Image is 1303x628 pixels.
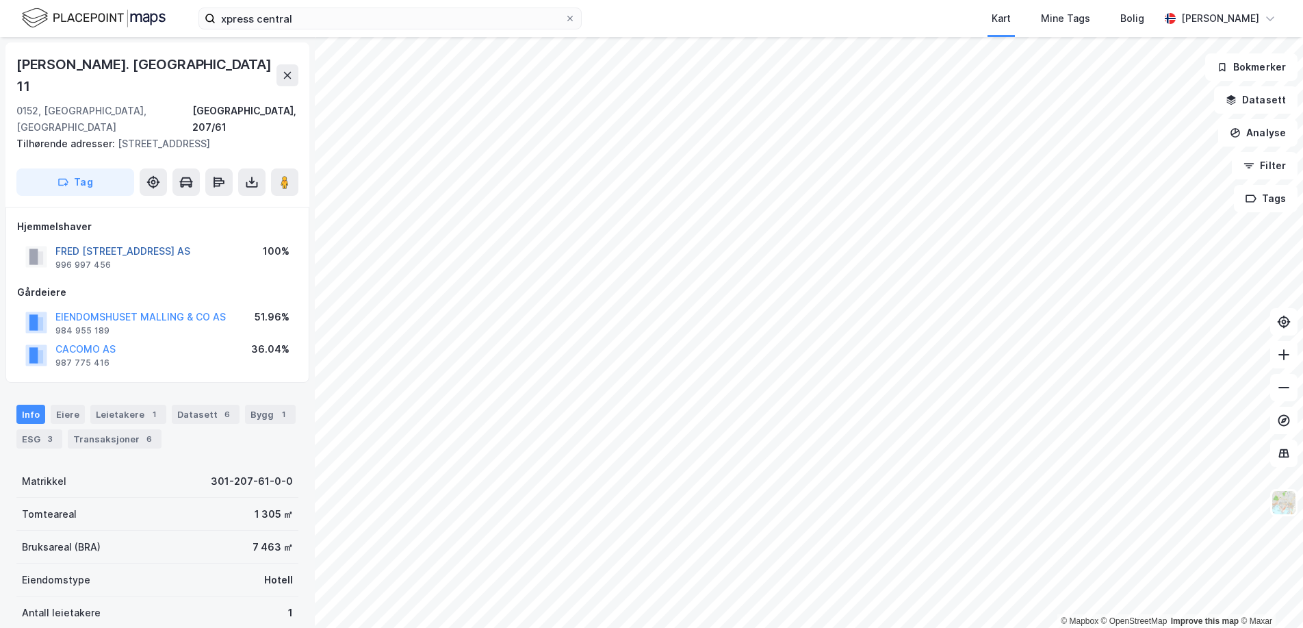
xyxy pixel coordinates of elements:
[1214,86,1298,114] button: Datasett
[1061,616,1098,626] a: Mapbox
[16,405,45,424] div: Info
[16,53,276,97] div: [PERSON_NAME]. [GEOGRAPHIC_DATA] 11
[264,572,293,588] div: Hotell
[17,284,298,301] div: Gårdeiere
[192,103,298,136] div: [GEOGRAPHIC_DATA], 207/61
[1232,152,1298,179] button: Filter
[22,605,101,621] div: Antall leietakere
[276,407,290,421] div: 1
[211,473,293,490] div: 301-207-61-0-0
[16,168,134,196] button: Tag
[263,243,289,260] div: 100%
[17,218,298,235] div: Hjemmelshaver
[1271,490,1297,516] img: Z
[1234,185,1298,212] button: Tags
[43,432,57,446] div: 3
[251,341,289,357] div: 36.04%
[216,8,565,29] input: Søk på adresse, matrikkel, gårdeiere, leietakere eller personer
[255,309,289,325] div: 51.96%
[245,405,296,424] div: Bygg
[22,473,66,490] div: Matrikkel
[1171,616,1239,626] a: Improve this map
[220,407,234,421] div: 6
[255,506,293,523] div: 1 305 ㎡
[55,325,109,336] div: 984 955 189
[142,432,156,446] div: 6
[16,138,118,149] span: Tilhørende adresser:
[55,260,111,271] div: 996 997 456
[1181,10,1259,27] div: [PERSON_NAME]
[16,136,287,152] div: [STREET_ADDRESS]
[1218,119,1298,147] button: Analyse
[55,357,109,368] div: 987 775 416
[1041,10,1090,27] div: Mine Tags
[22,506,77,523] div: Tomteareal
[22,6,166,30] img: logo.f888ab2527a4732fd821a326f86c7f29.svg
[90,405,166,424] div: Leietakere
[16,429,62,449] div: ESG
[1101,616,1167,626] a: OpenStreetMap
[16,103,192,136] div: 0152, [GEOGRAPHIC_DATA], [GEOGRAPHIC_DATA]
[1205,53,1298,81] button: Bokmerker
[51,405,85,424] div: Eiere
[68,429,162,449] div: Transaksjoner
[1235,562,1303,628] iframe: Chat Widget
[288,605,293,621] div: 1
[22,572,90,588] div: Eiendomstype
[147,407,161,421] div: 1
[172,405,240,424] div: Datasett
[253,539,293,555] div: 7 463 ㎡
[1120,10,1144,27] div: Bolig
[22,539,101,555] div: Bruksareal (BRA)
[992,10,1011,27] div: Kart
